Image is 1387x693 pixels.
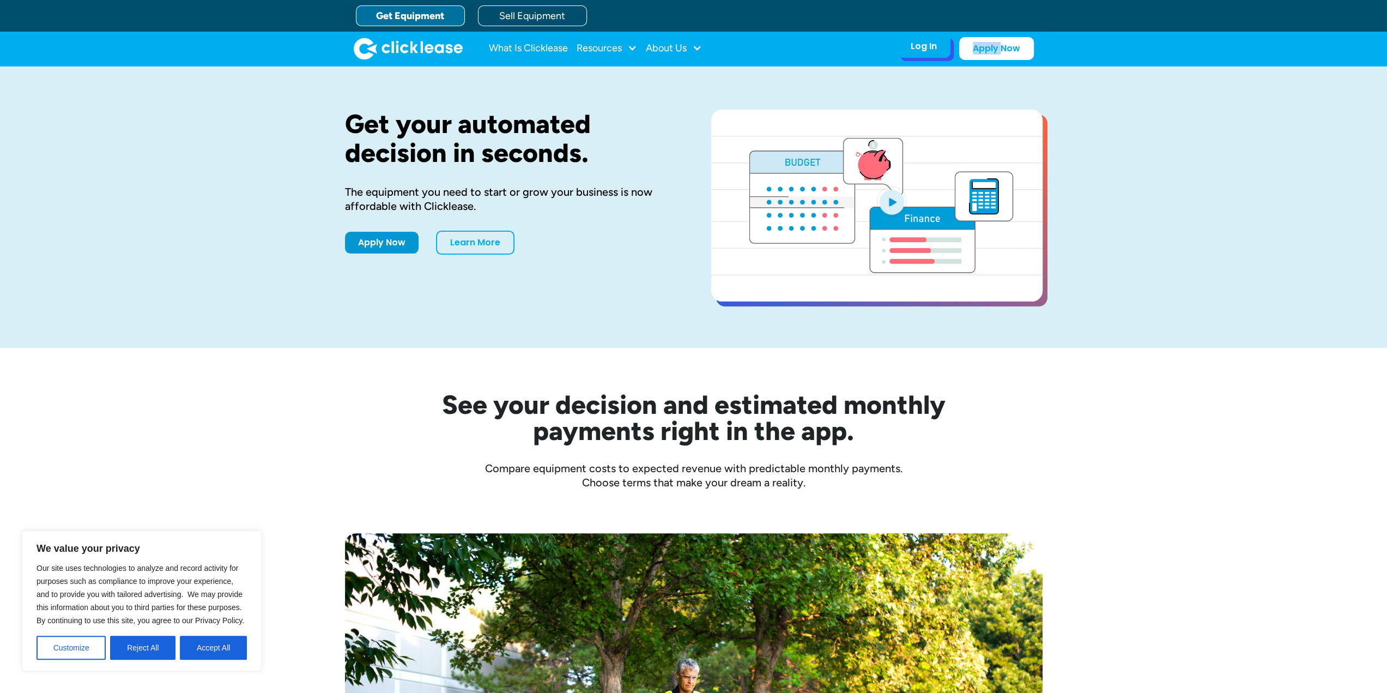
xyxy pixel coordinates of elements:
[180,636,247,660] button: Accept All
[911,41,937,52] div: Log In
[478,5,587,26] a: Sell Equipment
[356,5,465,26] a: Get Equipment
[354,38,463,59] img: Clicklease logo
[877,186,906,217] img: Blue play button logo on a light blue circular background
[345,110,676,167] h1: Get your automated decision in seconds.
[37,542,247,555] p: We value your privacy
[37,564,244,625] span: Our site uses technologies to analyze and record activity for purposes such as compliance to impr...
[110,636,175,660] button: Reject All
[959,37,1034,60] a: Apply Now
[37,636,106,660] button: Customize
[489,38,568,59] a: What Is Clicklease
[436,231,514,255] a: Learn More
[22,531,262,671] div: We value your privacy
[345,232,419,254] a: Apply Now
[389,391,999,444] h2: See your decision and estimated monthly payments right in the app.
[345,461,1043,490] div: Compare equipment costs to expected revenue with predictable monthly payments. Choose terms that ...
[345,185,676,213] div: The equipment you need to start or grow your business is now affordable with Clicklease.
